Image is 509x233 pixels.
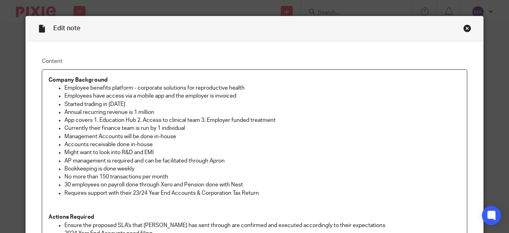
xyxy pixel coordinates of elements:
[64,84,460,92] p: Employee benefits platform - corporate solutions for reproductive health
[64,124,460,132] p: Currently their finance team is run by 1 individual
[49,214,94,220] strong: Actions Required
[64,92,460,100] p: Employees have access via a mobile app and the employer is invoiced
[49,77,108,83] strong: Company Background
[64,149,460,157] p: Might want to look into R&D and EMI
[64,108,460,116] p: Annual recurring revenue is 1 million
[463,24,471,32] div: Close this dialog window
[64,181,460,189] p: 30 employees on payroll done through Xero and Pension done with Nest
[64,165,460,173] p: Bookkeeping is done weekly
[64,221,460,229] p: Ensure the proposed SLA's that [PERSON_NAME] has sent through are confirmed and executed accordin...
[64,116,460,124] p: App covers 1. Education Hub 2. Access to clinical team 3. Employer funded treatment
[64,173,460,181] p: No more than 150 transactions per month
[53,25,80,31] span: Edit note
[64,189,460,197] p: Requires support with their 23/24 Year End Accounts & Corporation Tax Return
[64,141,460,149] p: Accounts receivable done in-house
[64,133,460,141] p: Management Accounts will be done in-house
[42,57,467,65] label: Content
[64,157,460,165] p: AP management is required and can be facilitated through Apron
[64,100,460,108] p: Started trading in [DATE]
